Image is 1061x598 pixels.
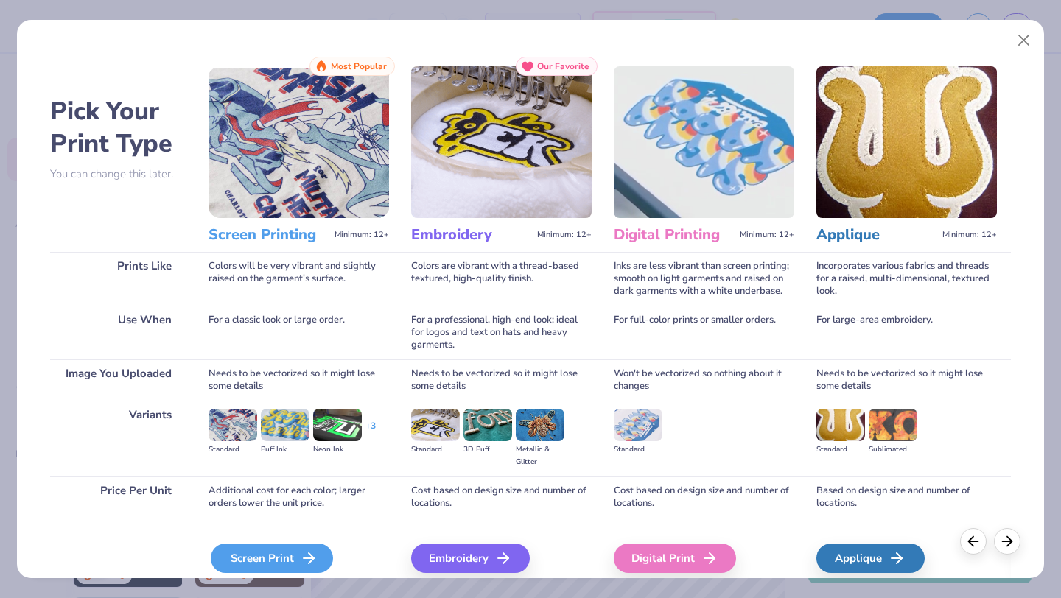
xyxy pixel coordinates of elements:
div: Screen Print [211,544,333,573]
div: Variants [50,401,186,476]
div: Cost based on design size and number of locations. [614,476,794,518]
span: Minimum: 12+ [942,230,997,240]
div: Digital Print [614,544,736,573]
div: Needs to be vectorized so it might lose some details [209,359,389,401]
img: Digital Printing [614,66,794,218]
span: We'll vectorize your image. [209,576,389,588]
img: Standard [816,409,865,441]
div: Colors will be very vibrant and slightly raised on the garment's surface. [209,252,389,306]
div: Prints Like [50,252,186,306]
div: For a classic look or large order. [209,306,389,359]
span: Minimum: 12+ [740,230,794,240]
img: Screen Printing [209,66,389,218]
div: Colors are vibrant with a thread-based textured, high-quality finish. [411,252,592,306]
img: Standard [209,409,257,441]
div: Standard [816,443,865,456]
div: + 3 [365,420,376,445]
div: Price Per Unit [50,476,186,518]
div: Applique [816,544,925,573]
div: Neon Ink [313,443,362,456]
img: Applique [816,66,997,218]
button: Close [1010,27,1038,54]
h3: Digital Printing [614,225,734,245]
div: Additional cost for each color; larger orders lower the unit price. [209,476,389,518]
div: Standard [411,443,460,456]
span: We'll vectorize your image. [816,576,997,588]
span: Minimum: 12+ [537,230,592,240]
span: Most Popular [331,61,387,71]
div: Puff Ink [261,443,309,456]
div: Metallic & Glitter [516,443,564,468]
h3: Screen Printing [209,225,329,245]
div: Needs to be vectorized so it might lose some details [411,359,592,401]
div: Image You Uploaded [50,359,186,401]
img: Standard [614,409,662,441]
img: 3D Puff [463,409,512,441]
div: Use When [50,306,186,359]
div: For a professional, high-end look; ideal for logos and text on hats and heavy garments. [411,306,592,359]
h3: Embroidery [411,225,531,245]
img: Standard [411,409,460,441]
img: Embroidery [411,66,592,218]
span: Our Favorite [537,61,589,71]
div: Inks are less vibrant than screen printing; smooth on light garments and raised on dark garments ... [614,252,794,306]
span: Minimum: 12+ [335,230,389,240]
div: Won't be vectorized so nothing about it changes [614,359,794,401]
div: Needs to be vectorized so it might lose some details [816,359,997,401]
div: Cost based on design size and number of locations. [411,476,592,518]
img: Sublimated [869,409,917,441]
div: For full-color prints or smaller orders. [614,306,794,359]
img: Puff Ink [261,409,309,441]
span: We'll vectorize your image. [411,576,592,588]
div: Incorporates various fabrics and threads for a raised, multi-dimensional, textured look. [816,252,997,306]
div: Standard [614,443,662,456]
div: For large-area embroidery. [816,306,997,359]
div: Embroidery [411,544,530,573]
div: Sublimated [869,443,917,456]
div: Standard [209,443,257,456]
p: You can change this later. [50,168,186,180]
h3: Applique [816,225,936,245]
div: Based on design size and number of locations. [816,476,997,518]
img: Neon Ink [313,409,362,441]
div: 3D Puff [463,443,512,456]
img: Metallic & Glitter [516,409,564,441]
h2: Pick Your Print Type [50,95,186,160]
